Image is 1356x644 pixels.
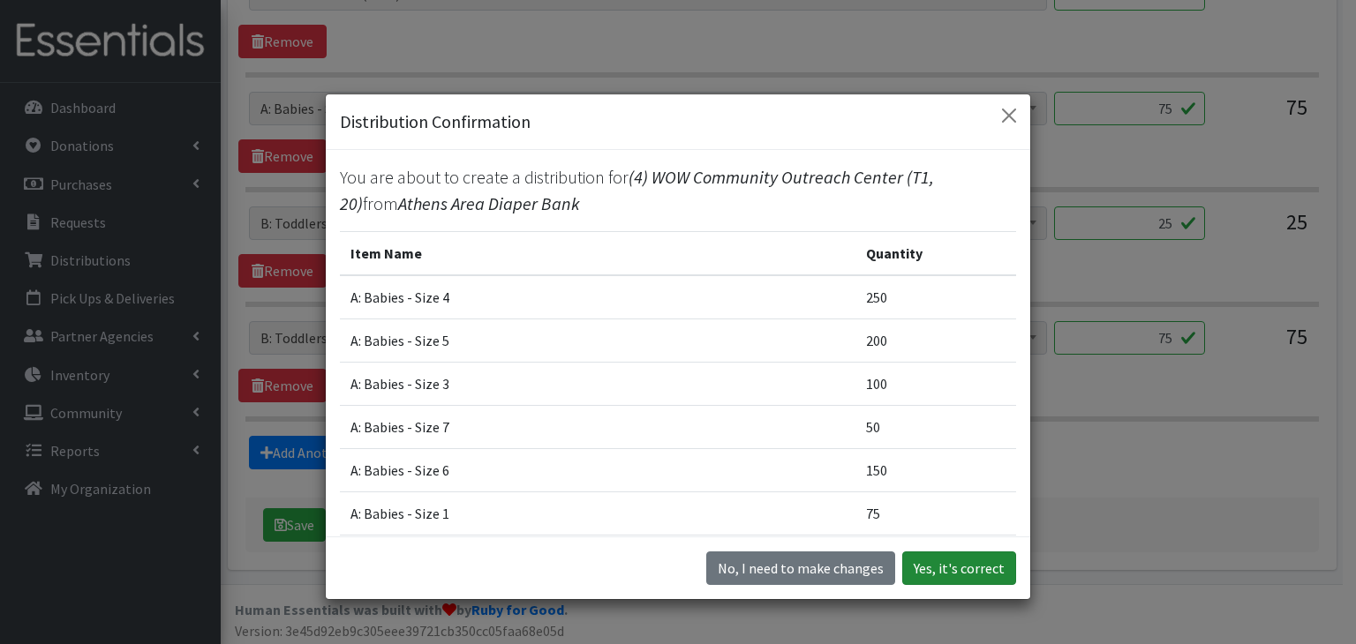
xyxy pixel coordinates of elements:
[855,406,1016,449] td: 50
[398,192,580,214] span: Athens Area Diaper Bank
[340,449,855,492] td: A: Babies - Size 6
[855,492,1016,535] td: 75
[340,166,934,214] span: (4) WOW Community Outreach Center (T1, 20)
[855,535,1016,579] td: 25
[902,551,1016,585] button: Yes, it's correct
[855,449,1016,492] td: 150
[340,164,1016,217] p: You are about to create a distribution for from
[340,109,531,135] h5: Distribution Confirmation
[706,551,895,585] button: No I need to make changes
[340,363,855,406] td: A: Babies - Size 3
[855,319,1016,363] td: 200
[340,275,855,319] td: A: Babies - Size 4
[855,275,1016,319] td: 250
[340,535,855,579] td: B: Toddlers - Pull-Ups2 (Large -3T-4T)
[855,232,1016,276] th: Quantity
[340,492,855,535] td: A: Babies - Size 1
[340,406,855,449] td: A: Babies - Size 7
[340,319,855,363] td: A: Babies - Size 5
[855,363,1016,406] td: 100
[340,232,855,276] th: Item Name
[995,101,1023,130] button: Close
